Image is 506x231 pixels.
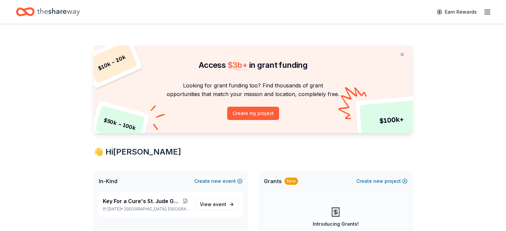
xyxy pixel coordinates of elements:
span: In-Kind [99,177,117,185]
span: [GEOGRAPHIC_DATA], [GEOGRAPHIC_DATA] [124,206,190,212]
span: Grants [264,177,282,185]
span: $ 3b + [228,60,248,70]
span: event [213,201,226,207]
button: Create my project [227,107,279,120]
span: new [373,177,383,185]
a: Earn Rewards [433,6,481,18]
span: new [211,177,221,185]
span: Access in grant funding [199,60,307,70]
div: $ 10k – 20k [86,41,138,84]
a: Home [16,4,80,20]
p: Looking for grant funding too? Find thousands of grant opportunities that match your mission and ... [101,81,405,99]
button: Createnewproject [356,177,408,185]
p: [DATE] • [103,206,190,212]
div: 👋 Hi [PERSON_NAME] [93,147,413,157]
span: View [200,200,226,208]
a: View event [196,198,239,210]
div: New [284,177,298,185]
button: Createnewevent [194,177,243,185]
span: Key For a Cure's St. Jude Golf Tournament [103,197,181,205]
div: Introducing Grants! [313,220,359,228]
